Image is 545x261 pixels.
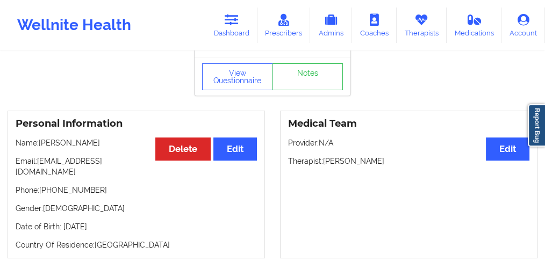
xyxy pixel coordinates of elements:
[155,137,211,161] button: Delete
[397,8,447,43] a: Therapists
[310,8,352,43] a: Admins
[486,137,529,161] button: Edit
[257,8,311,43] a: Prescribers
[213,137,257,161] button: Edit
[16,240,257,250] p: Country Of Residence: [GEOGRAPHIC_DATA]
[288,137,529,148] p: Provider: N/A
[16,118,257,130] h3: Personal Information
[288,156,529,166] p: Therapist: [PERSON_NAME]
[501,8,545,43] a: Account
[202,63,273,90] button: View Questionnaire
[272,63,343,90] a: Notes
[352,8,397,43] a: Coaches
[288,118,529,130] h3: Medical Team
[528,104,545,147] a: Report Bug
[16,221,257,232] p: Date of Birth: [DATE]
[206,8,257,43] a: Dashboard
[16,137,257,148] p: Name: [PERSON_NAME]
[16,156,257,177] p: Email: [EMAIL_ADDRESS][DOMAIN_NAME]
[16,185,257,195] p: Phone: [PHONE_NUMBER]
[447,8,502,43] a: Medications
[16,203,257,214] p: Gender: [DEMOGRAPHIC_DATA]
